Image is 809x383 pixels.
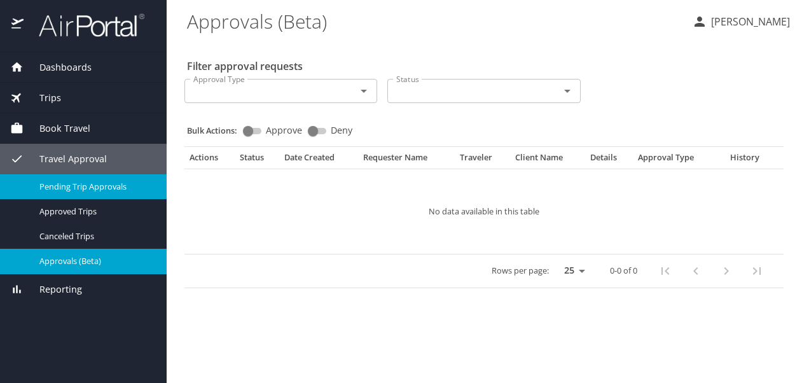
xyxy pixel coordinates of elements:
span: Dashboards [24,60,92,74]
p: Rows per page: [492,267,549,275]
p: Bulk Actions: [187,125,247,136]
th: Details [585,152,633,169]
th: Client Name [510,152,585,169]
select: rows per page [554,261,590,281]
table: Approval table [184,152,784,288]
span: Pending Trip Approvals [39,181,151,193]
span: Trips [24,91,61,105]
h1: Approvals (Beta) [187,1,682,41]
span: Deny [331,126,352,135]
span: Approved Trips [39,205,151,218]
span: Travel Approval [24,152,107,166]
img: airportal-logo.png [25,13,144,38]
p: [PERSON_NAME] [707,14,790,29]
h2: Filter approval requests [187,56,303,76]
th: Approval Type [633,152,719,169]
th: Requester Name [358,152,455,169]
p: 0-0 of 0 [610,267,637,275]
img: icon-airportal.png [11,13,25,38]
span: Approvals (Beta) [39,255,151,267]
th: Traveler [455,152,510,169]
span: Book Travel [24,122,90,136]
p: No data available in this table [223,207,745,216]
button: [PERSON_NAME] [687,10,795,33]
th: Status [235,152,279,169]
th: History [719,152,771,169]
th: Date Created [279,152,357,169]
th: Actions [184,152,235,169]
button: Open [558,82,576,100]
span: Reporting [24,282,82,296]
span: Approve [266,126,302,135]
span: Canceled Trips [39,230,151,242]
button: Open [355,82,373,100]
